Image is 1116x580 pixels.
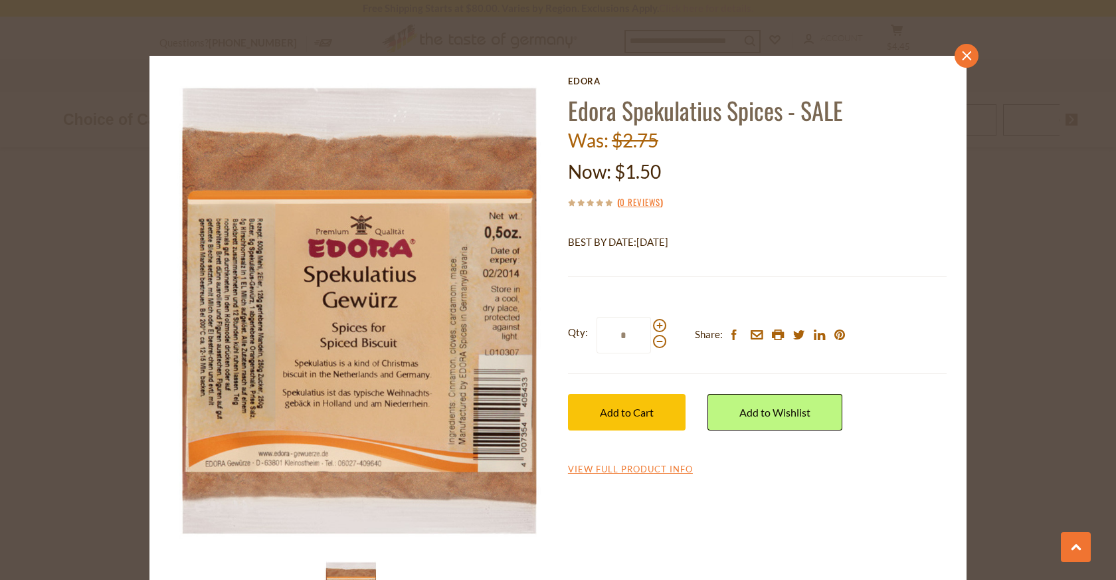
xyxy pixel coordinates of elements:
span: ( ) [617,195,663,209]
a: 0 Reviews [620,195,660,210]
label: Now: [568,160,611,183]
a: Edora Spekulatius Spices - SALE [568,92,843,128]
button: Add to Cart [568,394,686,431]
label: Was: [568,129,608,151]
span: $2.75 [612,129,658,151]
img: Edora Spekulatius Spices [169,76,549,546]
a: Add to Wishlist [707,394,842,431]
a: View Full Product Info [568,464,693,476]
span: [DATE] [636,236,668,248]
p: BEST BY DATE: [568,234,947,250]
a: Edora [568,76,947,86]
strong: Qty: [568,324,588,341]
span: Share: [695,326,723,343]
span: $1.50 [614,160,661,183]
input: Qty: [597,317,651,353]
span: Add to Cart [600,406,654,419]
